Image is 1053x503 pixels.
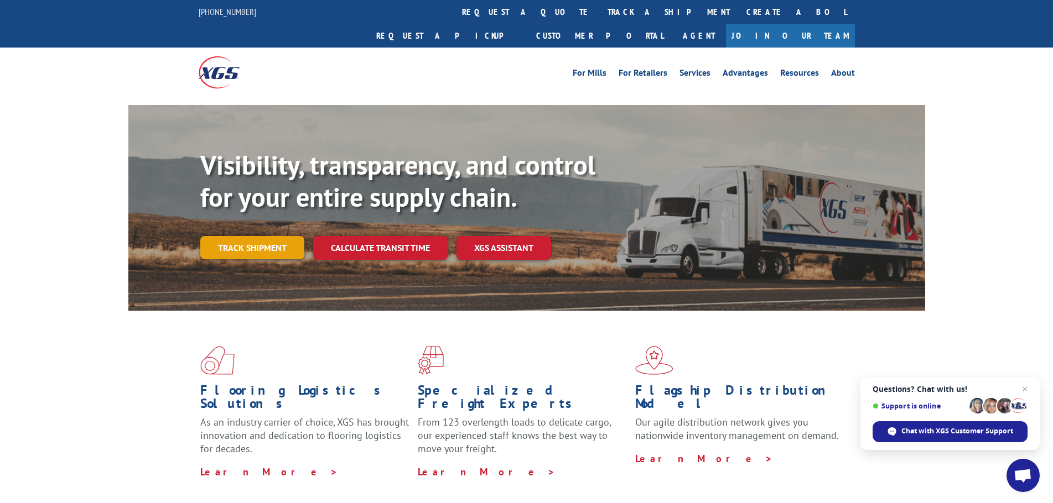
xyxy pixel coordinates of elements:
h1: Flooring Logistics Solutions [200,384,409,416]
a: Calculate transit time [313,236,448,260]
a: Join Our Team [726,24,855,48]
a: Learn More > [418,465,556,478]
a: Advantages [723,69,768,81]
span: Chat with XGS Customer Support [901,426,1013,436]
span: Support is online [873,402,966,410]
span: Our agile distribution network gives you nationwide inventory management on demand. [635,416,839,442]
a: XGS ASSISTANT [457,236,551,260]
a: For Mills [573,69,606,81]
span: As an industry carrier of choice, XGS has brought innovation and dedication to flooring logistics... [200,416,409,455]
a: About [831,69,855,81]
img: xgs-icon-flagship-distribution-model-red [635,346,673,375]
a: Track shipment [200,236,304,259]
div: Open chat [1007,459,1040,492]
a: Learn More > [635,452,773,465]
a: Request a pickup [368,24,528,48]
h1: Flagship Distribution Model [635,384,844,416]
a: Resources [780,69,819,81]
h1: Specialized Freight Experts [418,384,627,416]
div: Chat with XGS Customer Support [873,421,1028,442]
span: Close chat [1018,383,1031,396]
a: Customer Portal [528,24,672,48]
a: Agent [672,24,726,48]
b: Visibility, transparency, and control for your entire supply chain. [200,148,595,214]
p: From 123 overlength loads to delicate cargo, our experienced staff knows the best way to move you... [418,416,627,465]
a: For Retailers [619,69,667,81]
img: xgs-icon-total-supply-chain-intelligence-red [200,346,235,375]
a: Services [679,69,710,81]
img: xgs-icon-focused-on-flooring-red [418,346,444,375]
a: [PHONE_NUMBER] [199,6,256,17]
span: Questions? Chat with us! [873,385,1028,394]
a: Learn More > [200,465,338,478]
